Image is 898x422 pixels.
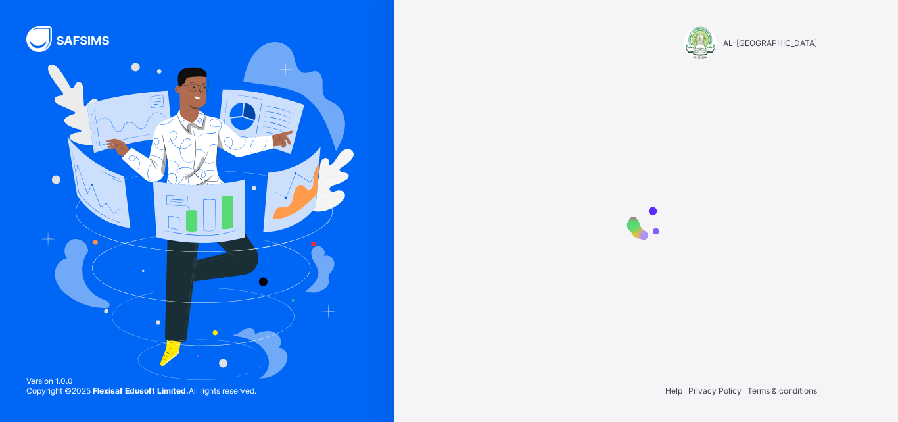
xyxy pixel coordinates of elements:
span: AL-[GEOGRAPHIC_DATA] [723,38,817,48]
span: Help [665,386,682,396]
span: Version 1.0.0 [26,376,256,386]
span: Privacy Policy [688,386,742,396]
img: SAFSIMS Logo [26,26,125,52]
img: AL-UMNAJ INTERNATIONAL SCHOOL [684,26,717,59]
img: Hero Image [41,42,354,379]
strong: Flexisaf Edusoft Limited. [93,386,189,396]
span: Copyright © 2025 All rights reserved. [26,386,256,396]
span: Terms & conditions [747,386,817,396]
